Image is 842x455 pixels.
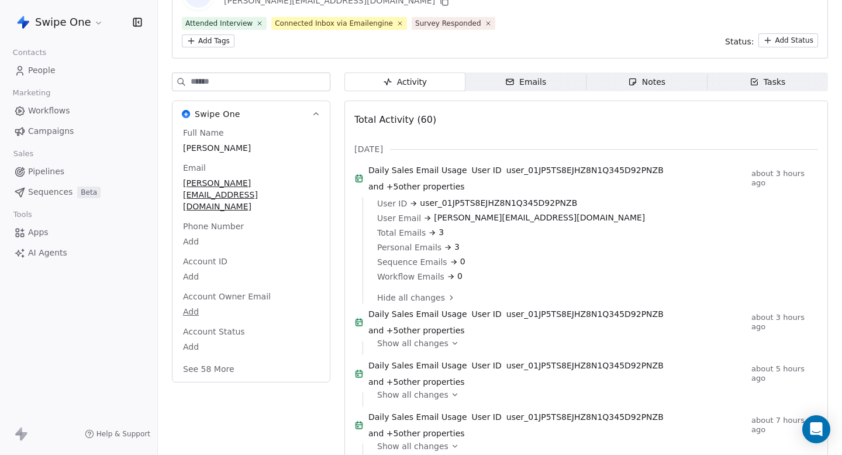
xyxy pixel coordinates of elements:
[368,411,467,423] span: Daily Sales Email Usage
[275,18,393,29] div: Connected Inbox via Emailengine
[506,164,664,176] span: user_01JP5TS8EJHZ8N1Q345D92PNZB
[377,271,444,282] span: Workflow Emails
[377,389,448,401] span: Show all changes
[368,428,465,439] span: and + 5 other properties
[28,247,67,259] span: AI Agents
[176,359,241,380] button: See 58 More
[354,114,436,125] span: Total Activity (60)
[181,256,230,267] span: Account ID
[96,429,150,439] span: Help & Support
[377,440,448,452] span: Show all changes
[415,18,481,29] div: Survey Responded
[368,308,467,320] span: Daily Sales Email Usage
[8,206,37,223] span: Tools
[506,411,664,423] span: user_01JP5TS8EJHZ8N1Q345D92PNZB
[182,35,234,47] button: Add Tags
[183,306,319,318] span: Add
[181,291,273,302] span: Account Owner Email
[377,440,810,452] a: Show all changes
[377,292,445,304] span: Hide all changes
[725,36,754,47] span: Status:
[750,76,786,88] div: Tasks
[420,197,577,209] span: user_01JP5TS8EJHZ8N1Q345D92PNZB
[758,33,818,47] button: Add Status
[751,416,818,435] span: about 7 hours ago
[751,169,818,188] span: about 3 hours ago
[28,105,70,117] span: Workflows
[181,127,226,139] span: Full Name
[9,182,148,202] a: SequencesBeta
[28,125,74,137] span: Campaigns
[181,326,247,337] span: Account Status
[368,164,467,176] span: Daily Sales Email Usage
[182,110,190,118] img: Swipe One
[377,337,810,349] a: Show all changes
[434,212,645,224] span: [PERSON_NAME][EMAIL_ADDRESS][DOMAIN_NAME]
[457,270,463,282] span: 0
[35,15,91,30] span: Swipe One
[14,12,106,32] button: Swipe One
[472,164,502,176] span: User ID
[472,308,502,320] span: User ID
[472,360,502,371] span: User ID
[377,337,448,349] span: Show all changes
[377,389,810,401] a: Show all changes
[181,162,208,174] span: Email
[368,376,465,388] span: and + 5 other properties
[9,223,148,242] a: Apps
[506,308,664,320] span: user_01JP5TS8EJHZ8N1Q345D92PNZB
[368,360,467,371] span: Daily Sales Email Usage
[439,226,444,239] span: 3
[16,15,30,29] img: Swipe%20One%20Logo%201-1.svg
[77,187,101,198] span: Beta
[183,341,319,353] span: Add
[628,76,665,88] div: Notes
[377,227,426,239] span: Total Emails
[9,162,148,181] a: Pipelines
[183,236,319,247] span: Add
[172,101,330,127] button: Swipe OneSwipe One
[28,226,49,239] span: Apps
[183,271,319,282] span: Add
[9,61,148,80] a: People
[185,18,253,29] div: Attended Interview
[28,166,64,178] span: Pipelines
[472,411,502,423] span: User ID
[377,212,421,224] span: User Email
[172,127,330,382] div: Swipe OneSwipe One
[9,122,148,141] a: Campaigns
[368,181,465,192] span: and + 5 other properties
[28,186,73,198] span: Sequences
[195,108,240,120] span: Swipe One
[183,142,319,154] span: [PERSON_NAME]
[751,364,818,383] span: about 5 hours ago
[506,360,664,371] span: user_01JP5TS8EJHZ8N1Q345D92PNZB
[460,256,465,268] span: 0
[751,313,818,332] span: about 3 hours ago
[8,44,51,61] span: Contacts
[183,177,319,212] span: [PERSON_NAME][EMAIL_ADDRESS][DOMAIN_NAME]
[8,145,39,163] span: Sales
[377,242,441,253] span: Personal Emails
[505,76,546,88] div: Emails
[802,415,830,443] div: Open Intercom Messenger
[377,256,447,268] span: Sequence Emails
[368,325,465,336] span: and + 5 other properties
[8,84,56,102] span: Marketing
[377,292,810,304] a: Hide all changes
[85,429,150,439] a: Help & Support
[354,143,383,155] span: [DATE]
[9,243,148,263] a: AI Agents
[181,220,246,232] span: Phone Number
[377,198,407,209] span: User ID
[454,241,460,253] span: 3
[9,101,148,120] a: Workflows
[28,64,56,77] span: People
